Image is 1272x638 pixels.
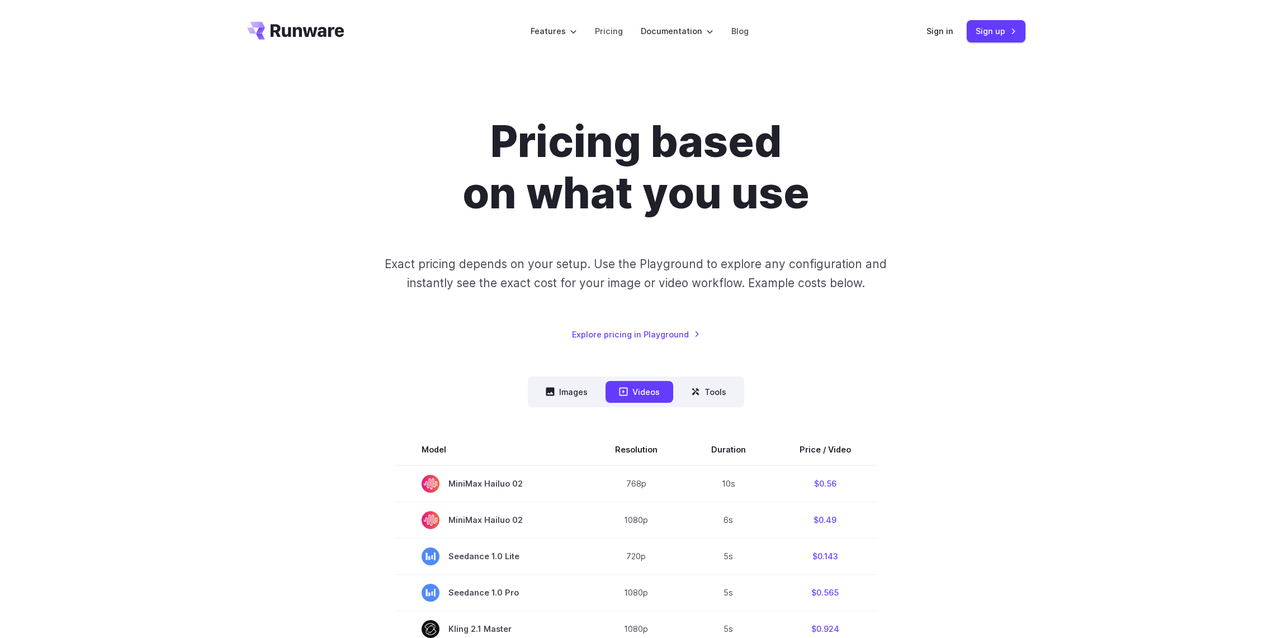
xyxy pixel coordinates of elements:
[531,25,577,37] label: Features
[325,116,948,219] h1: Pricing based on what you use
[422,547,561,565] span: Seedance 1.0 Lite
[606,381,673,403] button: Videos
[395,434,588,465] th: Model
[684,574,773,611] td: 5s
[684,538,773,574] td: 5s
[773,538,878,574] td: $0.143
[684,465,773,502] td: 10s
[422,475,561,493] span: MiniMax Hailuo 02
[588,574,684,611] td: 1080p
[731,25,749,37] a: Blog
[684,434,773,465] th: Duration
[588,434,684,465] th: Resolution
[422,511,561,529] span: MiniMax Hailuo 02
[532,381,601,403] button: Images
[773,434,878,465] th: Price / Video
[773,502,878,538] td: $0.49
[967,20,1025,42] a: Sign up
[926,25,953,37] a: Sign in
[678,381,740,403] button: Tools
[588,502,684,538] td: 1080p
[422,584,561,602] span: Seedance 1.0 Pro
[422,620,561,638] span: Kling 2.1 Master
[363,255,908,292] p: Exact pricing depends on your setup. Use the Playground to explore any configuration and instantl...
[595,25,623,37] a: Pricing
[588,465,684,502] td: 768p
[773,465,878,502] td: $0.56
[684,502,773,538] td: 6s
[773,574,878,611] td: $0.565
[641,25,713,37] label: Documentation
[247,22,344,40] a: Go to /
[572,328,700,341] a: Explore pricing in Playground
[588,538,684,574] td: 720p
